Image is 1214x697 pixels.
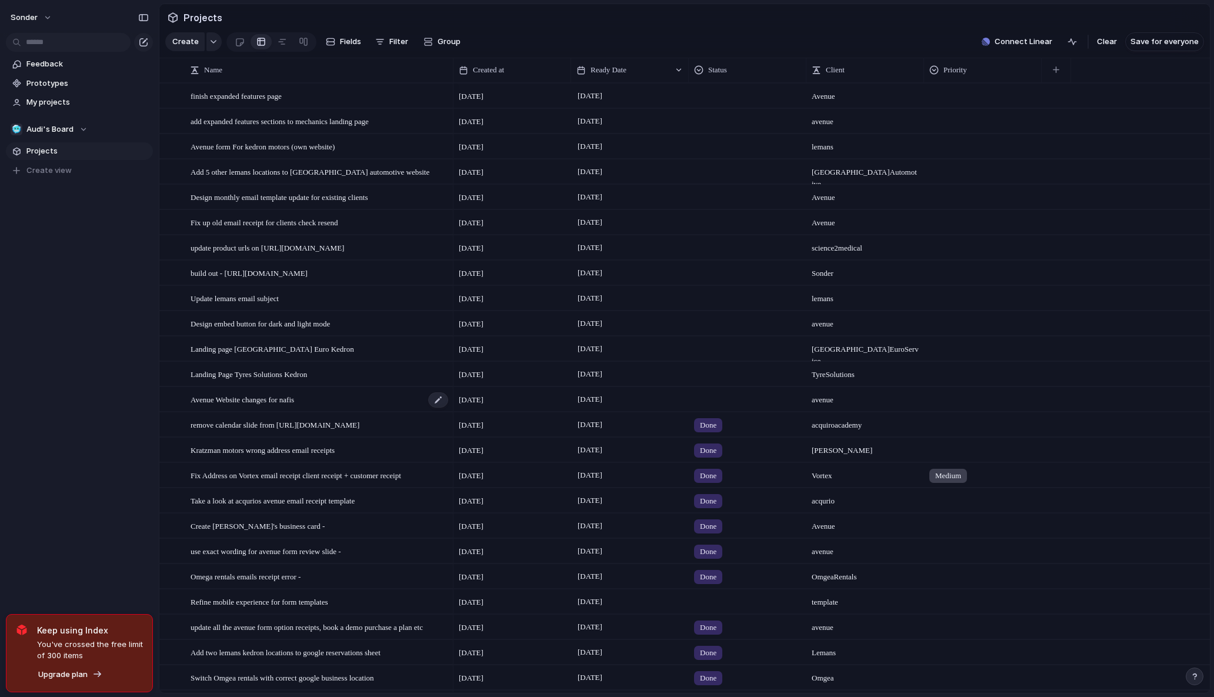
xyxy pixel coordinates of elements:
span: [DATE] [459,571,483,583]
span: avenue [807,388,923,406]
span: Created at [473,64,504,76]
span: Status [708,64,727,76]
span: Omega rentals emails receipt error - [191,569,301,583]
span: [DATE] [459,495,483,507]
button: Connect Linear [977,33,1057,51]
button: Create view [6,162,153,179]
span: Prototypes [26,78,149,89]
a: Projects [6,142,153,160]
span: [DATE] [575,291,605,305]
span: Refine mobile experience for form templates [191,595,328,608]
span: [DATE] [575,316,605,331]
span: [DATE] [575,139,605,154]
span: lemans [807,135,923,153]
span: avenue [807,539,923,558]
span: Design monthly email template update for existing clients [191,190,368,204]
span: [DATE] [459,141,483,153]
span: [DATE] [575,645,605,659]
span: Done [700,647,716,659]
span: [DATE] [459,344,483,355]
span: [DATE] [459,394,483,406]
span: [DATE] [575,215,605,229]
span: science 2 medical [807,236,923,254]
span: You've crossed the free limit of 300 items [37,639,143,662]
span: sonder [11,12,38,24]
span: Fix Address on Vortex email receipt client receipt + customer receipt [191,468,401,482]
span: Group [438,36,461,48]
span: acqurio [807,489,923,507]
span: [DATE] [459,445,483,456]
span: [DATE] [459,369,483,381]
span: Done [700,495,716,507]
span: Kratzman motors wrong address email receipts [191,443,335,456]
span: [DATE] [575,671,605,685]
button: 🥶Audi's Board [6,121,153,138]
span: [DATE] [575,493,605,508]
span: [DATE] [459,521,483,532]
span: Feedback [26,58,149,70]
button: Fields [321,32,366,51]
span: Create [172,36,199,48]
span: update all the avenue form option receipts, book a demo purchase a plan etc [191,620,423,633]
span: Done [700,521,716,532]
span: [DATE] [459,192,483,204]
span: Create [PERSON_NAME]'s business card - [191,519,325,532]
span: add expanded features sections to mechanics landing page [191,114,369,128]
a: Prototypes [6,75,153,92]
span: Update lemans email subject [191,291,279,305]
span: Landing Page Tyres Solutions Kedron [191,367,307,381]
span: [DATE] [459,672,483,684]
span: Done [700,546,716,558]
span: [DATE] [575,519,605,533]
button: Clear [1092,32,1122,51]
span: [DATE] [459,470,483,482]
span: Projects [26,145,149,157]
span: [DATE] [575,569,605,583]
span: [DATE] [459,242,483,254]
span: Vortex [807,463,923,482]
button: Filter [371,32,413,51]
span: [GEOGRAPHIC_DATA] Automotive [807,160,923,190]
span: [DATE] [575,190,605,204]
span: Priority [943,64,967,76]
span: [GEOGRAPHIC_DATA] Euro Service [807,337,923,367]
span: Ready Date [591,64,626,76]
span: Add 5 other lemans locations to [GEOGRAPHIC_DATA] automotive website [191,165,429,178]
span: [DATE] [459,293,483,305]
span: Avenue Website changes for nafis [191,392,294,406]
span: build out - [URL][DOMAIN_NAME] [191,266,308,279]
span: Done [700,622,716,633]
span: [DATE] [459,268,483,279]
span: [DATE] [459,622,483,633]
button: Upgrade plan [35,666,106,683]
span: [DATE] [459,217,483,229]
span: Connect Linear [995,36,1052,48]
span: Omgea Rentals [807,565,923,583]
span: acquiro academy [807,413,923,431]
span: Avenue [807,211,923,229]
span: Sonder [807,261,923,279]
span: Keep using Index [37,624,143,636]
span: avenue [807,109,923,128]
span: Lemans [807,641,923,659]
span: Omgea [807,666,923,684]
span: [DATE] [575,114,605,128]
span: [DATE] [575,165,605,179]
span: Audi's Board [26,124,74,135]
span: [DATE] [459,166,483,178]
span: Save for everyone [1130,36,1199,48]
span: Switch Omgea rentals with correct google business location [191,671,374,684]
span: Landing page [GEOGRAPHIC_DATA] Euro Kedron [191,342,354,355]
button: Create [165,32,205,51]
span: Projects [181,7,225,28]
span: [DATE] [459,546,483,558]
span: [DATE] [575,595,605,609]
span: Done [700,470,716,482]
span: Client [826,64,845,76]
span: Done [700,571,716,583]
span: [DATE] [575,392,605,406]
span: Fields [340,36,361,48]
span: [DATE] [575,266,605,280]
span: Avenue [807,514,923,532]
span: use exact wording for avenue form review slide - [191,544,341,558]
